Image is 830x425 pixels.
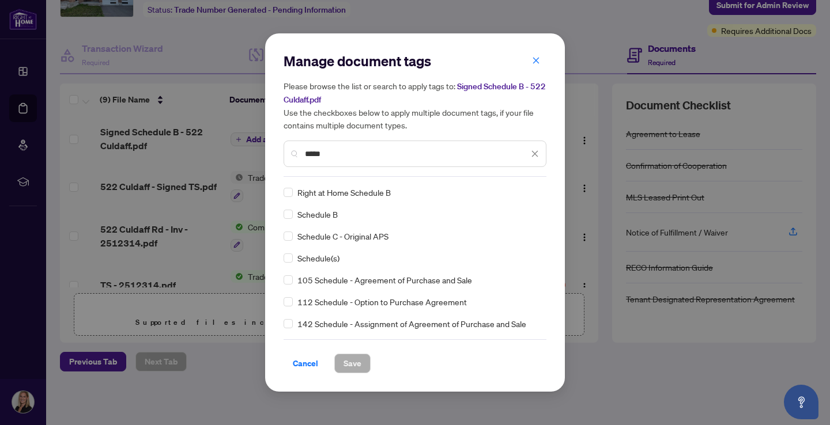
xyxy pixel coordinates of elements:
h2: Manage document tags [284,52,546,70]
span: 112 Schedule - Option to Purchase Agreement [297,295,467,308]
h5: Please browse the list or search to apply tags to: Use the checkboxes below to apply multiple doc... [284,79,546,131]
span: Cancel [293,354,318,373]
span: Schedule B [297,208,338,221]
span: 142 Schedule - Assignment of Agreement of Purchase and Sale [297,317,526,330]
span: close [532,56,540,64]
span: 105 Schedule - Agreement of Purchase and Sale [297,274,472,286]
span: Right at Home Schedule B [297,186,391,199]
button: Save [334,354,371,373]
button: Open asap [784,385,818,419]
span: Schedule C - Original APS [297,230,388,242]
span: close [531,150,539,158]
span: Schedule(s) [297,252,339,264]
button: Cancel [284,354,327,373]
